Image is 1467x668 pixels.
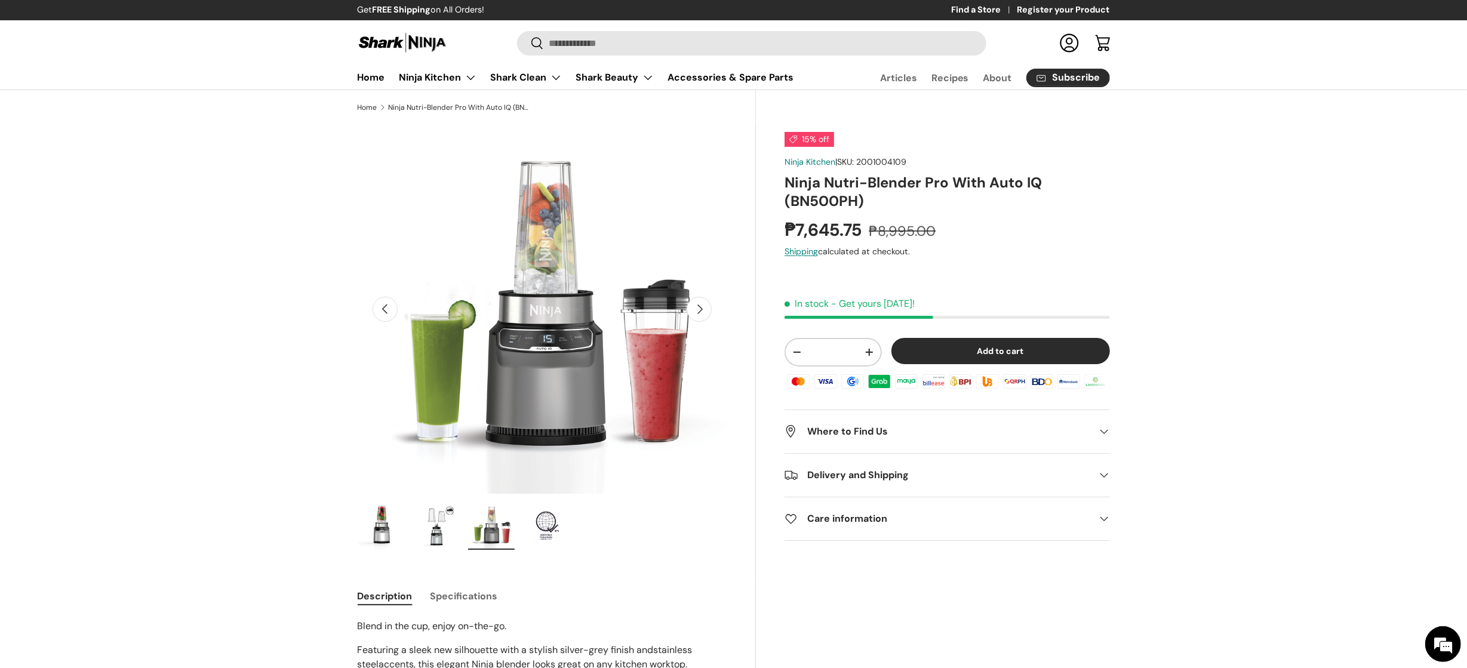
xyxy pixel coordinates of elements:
[785,245,1109,258] div: calculated at checkout.
[1052,73,1100,82] span: Subscribe
[358,104,377,111] a: Home
[974,373,1001,390] img: ubp
[785,218,865,241] strong: ₱7,645.75
[856,156,906,167] span: 2001004109
[891,338,1110,365] button: Add to cart
[6,326,227,368] textarea: Type your message and hit 'Enter'
[358,583,413,609] button: Description
[880,66,917,90] a: Articles
[893,373,919,390] img: maya
[785,468,1090,482] h2: Delivery and Shipping
[358,502,405,550] img: ninja-nutri-blender-pro-with-auto-iq-silver-with-sample-food-content-full-view-sharkninja-philipp...
[358,102,756,113] nav: Breadcrumbs
[358,620,507,632] span: Blend in the cup, enjoy on-the-go.
[785,132,834,147] span: 15% off
[812,373,838,390] img: visa
[430,583,498,609] button: Specifications
[1026,69,1110,87] a: Subscribe
[785,410,1109,453] summary: Where to Find Us
[413,502,460,550] img: ninja-nutri-blender-pro-with-auto-iq-silve-parts-view-sharkninja-philippines
[358,644,654,656] span: Featuring a sleek new silhouette with a stylish silver-grey finish and
[952,4,1017,17] a: Find a Store
[837,156,854,167] span: SKU:
[62,67,201,82] div: Chat with us now
[785,156,835,167] a: Ninja Kitchen
[785,454,1109,497] summary: Delivery and Shipping
[785,297,829,310] span: In stock
[1082,373,1109,390] img: landbank
[869,222,936,240] s: ₱8,995.00
[358,31,447,54] img: Shark Ninja Philippines
[785,246,818,257] a: Shipping
[1056,373,1082,390] img: metrobank
[196,6,224,35] div: Minimize live chat window
[484,66,569,90] summary: Shark Clean
[866,373,893,390] img: grabpay
[358,66,794,90] nav: Primary
[358,125,727,554] media-gallery: Gallery Viewer
[785,424,1090,439] h2: Where to Find Us
[523,502,570,550] img: Ninja Nutri-Blender Pro With Auto IQ (BN500PH)
[373,4,431,15] strong: FREE Shipping
[668,66,794,89] a: Accessories & Spare Parts
[921,373,947,390] img: billease
[358,4,485,17] p: Get on All Orders!
[569,66,661,90] summary: Shark Beauty
[948,373,974,390] img: bpi
[392,66,484,90] summary: Ninja Kitchen
[931,66,969,90] a: Recipes
[785,173,1109,210] h1: Ninja Nutri-Blender Pro With Auto IQ (BN500PH)
[1029,373,1055,390] img: bdo
[835,156,906,167] span: |
[785,497,1109,540] summary: Care information
[1001,373,1028,390] img: qrph
[1017,4,1110,17] a: Register your Product
[388,104,531,111] a: Ninja Nutri-Blender Pro With Auto IQ (BN500PH)
[69,150,165,271] span: We're online!
[785,373,811,390] img: master
[358,66,385,89] a: Home
[831,297,915,310] p: - Get yours [DATE]!
[468,502,515,550] img: Ninja Nutri-Blender Pro With Auto IQ (BN500PH)
[983,66,1012,90] a: About
[785,512,1090,526] h2: Care information
[851,66,1110,90] nav: Secondary
[839,373,866,390] img: gcash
